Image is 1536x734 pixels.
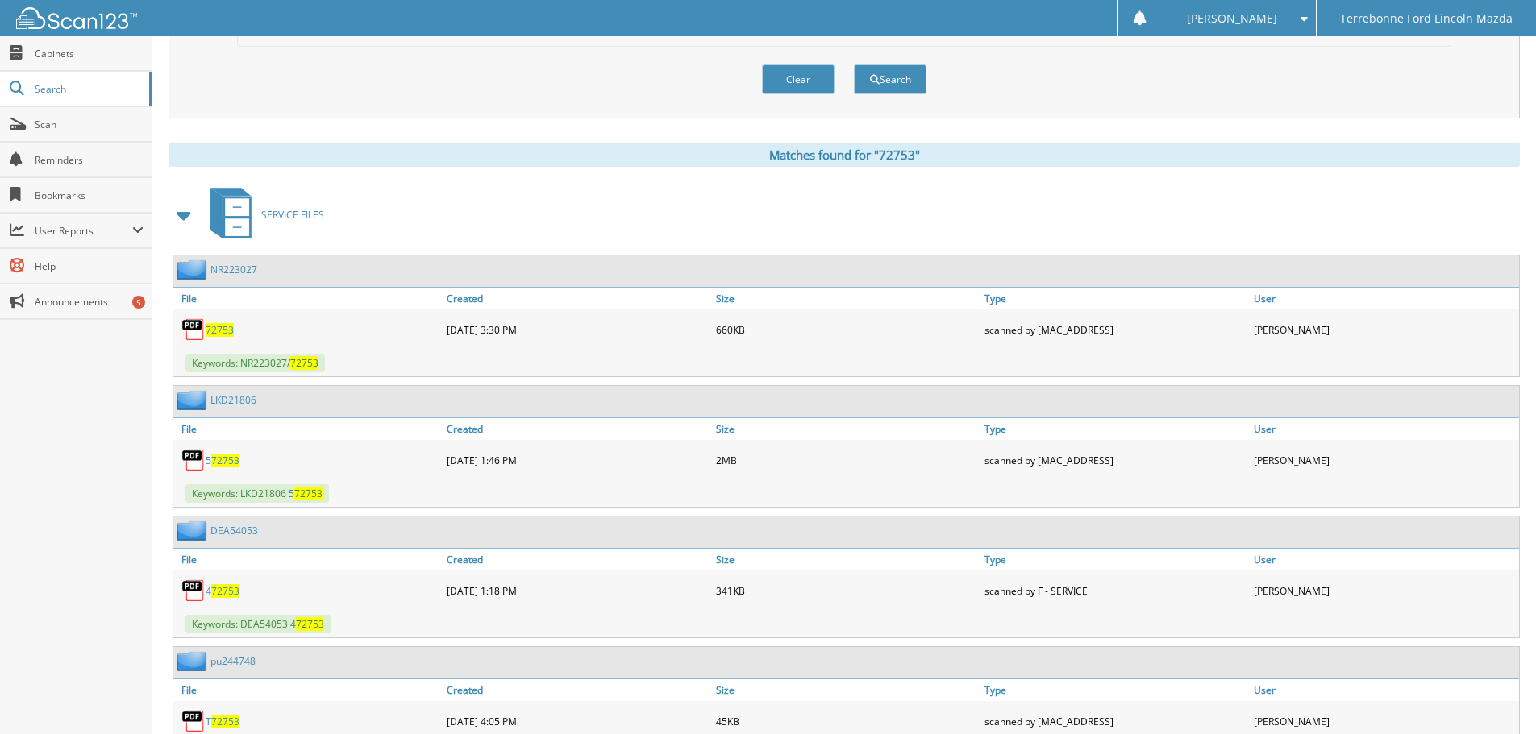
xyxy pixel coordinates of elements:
span: Help [35,259,144,273]
div: 660KB [712,313,981,346]
button: Clear [762,64,835,94]
img: PDF.png [181,448,206,472]
iframe: Chat Widget [1455,657,1536,734]
div: scanned by [MAC_ADDRESS] [980,313,1250,346]
span: Cabinets [35,47,144,60]
a: LKD21806 [210,393,256,407]
div: 2MB [712,444,981,476]
a: Type [980,549,1250,570]
a: User [1250,418,1519,440]
a: User [1250,288,1519,309]
a: Type [980,288,1250,309]
img: PDF.png [181,317,206,342]
a: File [173,679,443,701]
a: Size [712,288,981,309]
a: File [173,418,443,440]
a: 472753 [206,584,239,598]
span: Reminders [35,153,144,167]
img: PDF.png [181,578,206,603]
span: [PERSON_NAME] [1187,14,1277,23]
div: [PERSON_NAME] [1250,313,1519,346]
a: File [173,288,443,309]
a: Size [712,679,981,701]
img: scan123-logo-white.svg [16,7,137,29]
span: 72753 [296,617,324,631]
button: Search [854,64,926,94]
div: [DATE] 1:46 PM [443,444,712,476]
span: SERVICE FILES [261,208,324,222]
a: Created [443,549,712,570]
div: [PERSON_NAME] [1250,444,1519,476]
a: User [1250,679,1519,701]
span: Terrebonne Ford Lincoln Mazda [1340,14,1513,23]
a: pu244748 [210,654,256,668]
a: Type [980,418,1250,440]
a: 572753 [206,454,239,467]
img: folder2.png [177,259,210,280]
div: scanned by [MAC_ADDRESS] [980,444,1250,476]
a: User [1250,549,1519,570]
span: 72753 [211,715,239,728]
span: 72753 [290,356,318,370]
a: Type [980,679,1250,701]
a: Size [712,418,981,440]
span: Keywords: NR223027/ [185,354,325,372]
a: 72753 [206,323,234,337]
div: [DATE] 1:18 PM [443,574,712,607]
a: Size [712,549,981,570]
span: Keywords: DEA54053 4 [185,615,331,633]
a: SERVICE FILES [201,183,324,247]
div: 5 [132,296,145,309]
span: Search [35,82,141,96]
span: Keywords: LKD21806 5 [185,484,329,503]
div: scanned by F - SERVICE [980,574,1250,607]
div: 341KB [712,574,981,607]
a: Created [443,679,712,701]
a: Created [443,418,712,440]
div: [DATE] 3:30 PM [443,313,712,346]
img: folder2.png [177,390,210,410]
span: 72753 [211,454,239,467]
span: 72753 [211,584,239,598]
a: T72753 [206,715,239,728]
span: Bookmarks [35,189,144,202]
span: Announcements [35,295,144,309]
a: File [173,549,443,570]
img: folder2.png [177,520,210,541]
div: [PERSON_NAME] [1250,574,1519,607]
img: folder2.png [177,651,210,671]
a: NR223027 [210,263,257,276]
a: Created [443,288,712,309]
span: Scan [35,118,144,131]
span: 72753 [294,487,323,500]
a: DEA54053 [210,524,258,537]
div: Matches found for "72753" [169,143,1520,167]
img: PDF.png [181,709,206,733]
span: User Reports [35,224,132,238]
